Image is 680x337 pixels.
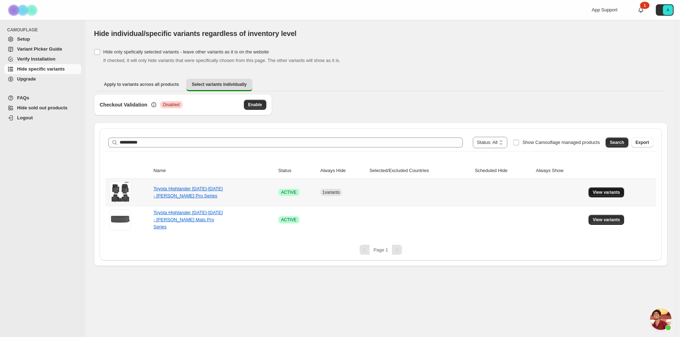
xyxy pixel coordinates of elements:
a: Verify Installation [4,54,81,64]
span: If checked, it will only hide variants that were specifically chosen from this page. The other va... [103,58,340,63]
a: FAQs [4,93,81,103]
th: Always Show [534,163,586,179]
a: Toyota Highlander [DATE]-[DATE] - [PERSON_NAME] Pro Series [153,186,223,198]
span: Hide sold out products [17,105,68,110]
span: ACTIVE [281,190,297,195]
span: Page 1 [373,247,388,253]
div: 1 [640,2,649,9]
th: Name [151,163,276,179]
span: FAQs [17,95,29,100]
a: Hide specific variants [4,64,81,74]
th: Status [276,163,318,179]
span: Verify Installation [17,56,56,62]
a: Hide sold out products [4,103,81,113]
span: ACTIVE [281,217,297,223]
div: Select variants individually [94,94,668,266]
span: 1 variants [323,190,340,195]
a: Upgrade [4,74,81,84]
button: Avatar with initials A [656,4,674,16]
a: Toyota Highlander [DATE]-[DATE] - [PERSON_NAME] Mats Pro Series [153,210,223,229]
img: Toyota Highlander 2021-2025 - Adrian Trunk Mats Pro Series [110,209,131,230]
nav: Pagination [105,245,656,255]
span: Avatar with initials A [663,5,673,15]
a: Variant Picker Guide [4,44,81,54]
button: Export [631,138,653,147]
button: Enable [244,100,266,110]
span: Hide only spefically selected variants - leave other variants as it is on the website [103,49,269,55]
button: Select variants individually [186,79,252,91]
span: Disabled [163,102,180,108]
h3: Checkout Validation [100,101,147,108]
th: Scheduled Hide [473,163,534,179]
span: App Support [592,7,617,12]
span: View variants [593,190,620,195]
span: Select variants individually [192,82,247,87]
span: Logout [17,115,33,120]
span: Hide specific variants [17,66,65,72]
text: A [666,8,669,12]
span: View variants [593,217,620,223]
span: Hide individual/specific variants regardless of inventory level [94,30,297,37]
img: Toyota Highlander 2021-2026 - Adrian Car Mats Pro Series [110,182,131,203]
a: Setup [4,34,81,44]
span: Setup [17,36,30,42]
a: 1 [637,6,644,14]
span: CAMOUFLAGE [7,27,82,33]
span: Apply to variants across all products [104,82,179,87]
button: Search [606,138,628,147]
span: Upgrade [17,76,36,82]
th: Always Hide [318,163,367,179]
span: Variant Picker Guide [17,46,62,52]
span: Search [610,140,624,145]
span: Export [635,140,649,145]
img: Camouflage [6,0,41,20]
button: View variants [589,187,624,197]
span: Enable [248,102,262,108]
div: Open chat [650,309,671,330]
a: Logout [4,113,81,123]
button: Apply to variants across all products [98,79,185,90]
th: Selected/Excluded Countries [367,163,473,179]
span: Show Camouflage managed products [522,140,600,145]
button: View variants [589,215,624,225]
